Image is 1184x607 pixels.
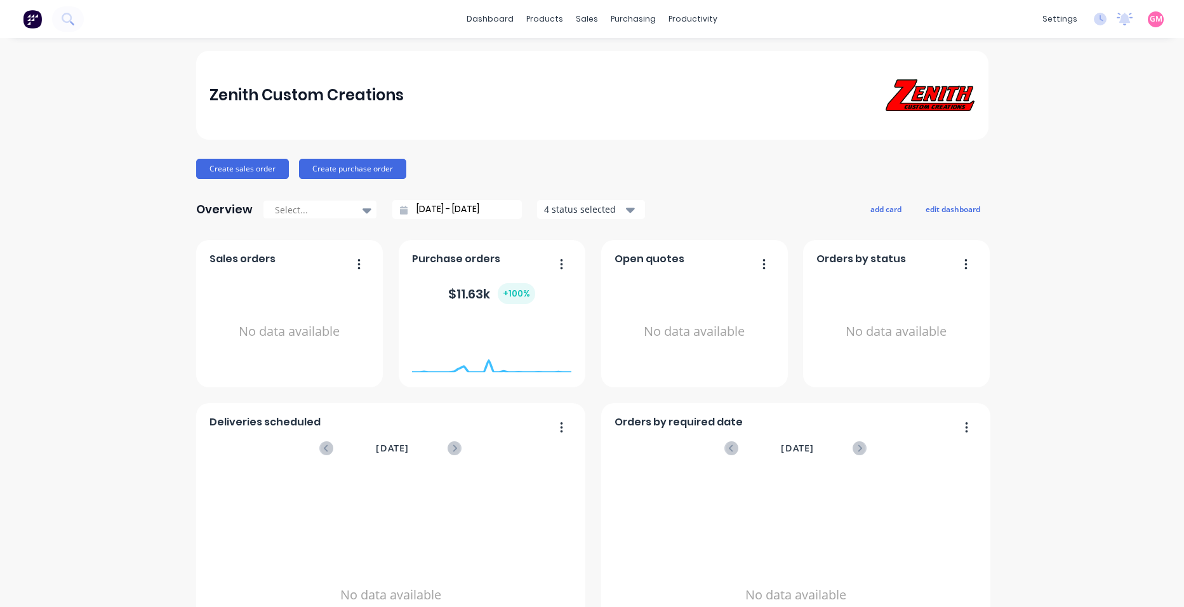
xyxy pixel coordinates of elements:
div: sales [569,10,604,29]
span: [DATE] [781,441,814,455]
span: Sales orders [210,251,276,267]
img: Factory [23,10,42,29]
span: Orders by required date [615,415,743,430]
div: No data available [816,272,976,392]
div: 4 status selected [544,203,624,216]
button: add card [862,201,910,217]
div: + 100 % [498,283,535,304]
a: dashboard [460,10,520,29]
span: [DATE] [376,441,409,455]
div: Overview [196,197,253,222]
div: products [520,10,569,29]
div: No data available [210,272,369,392]
span: Purchase orders [412,251,500,267]
button: edit dashboard [917,201,988,217]
span: GM [1150,13,1162,25]
div: purchasing [604,10,662,29]
div: Zenith Custom Creations [210,83,404,108]
div: settings [1036,10,1084,29]
div: productivity [662,10,724,29]
button: Create purchase order [299,159,406,179]
span: Orders by status [816,251,906,267]
button: 4 status selected [537,200,645,219]
span: Deliveries scheduled [210,415,321,430]
button: Create sales order [196,159,289,179]
div: $ 11.63k [448,283,535,304]
div: No data available [615,272,774,392]
img: Zenith Custom Creations [886,79,974,110]
span: Open quotes [615,251,684,267]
